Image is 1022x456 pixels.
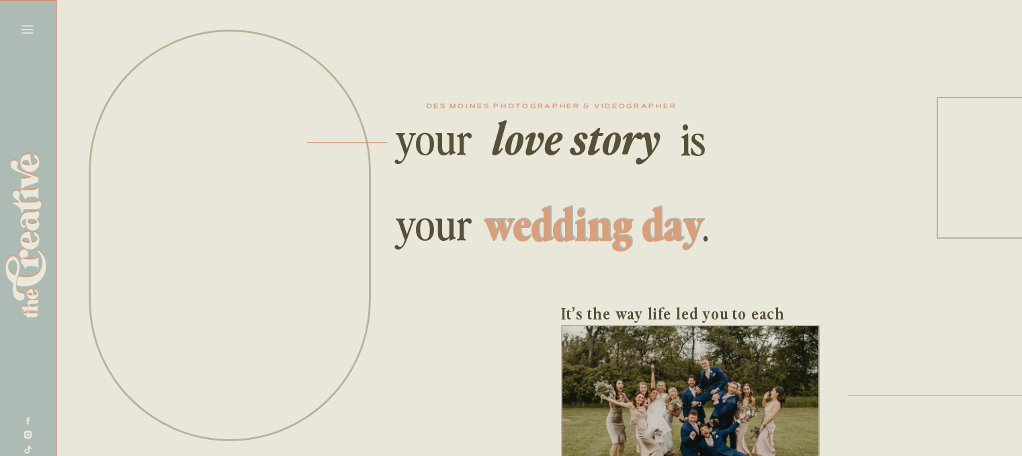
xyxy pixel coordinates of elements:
h2: love story [480,112,671,159]
h2: . [702,198,710,248]
h2: your [396,112,478,166]
h3: It’s the way life led you to each other. [561,299,820,325]
h2: your [396,197,478,248]
h1: des moines photographer & videographer [387,104,716,112]
h2: wedding day [476,198,712,245]
h2: is [669,112,717,163]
